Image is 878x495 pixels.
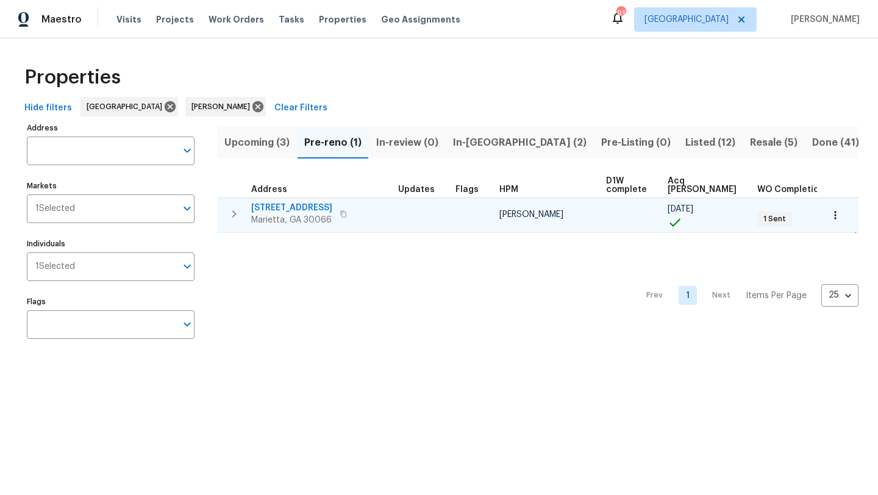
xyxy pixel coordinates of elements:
[269,97,332,119] button: Clear Filters
[758,214,791,224] span: 1 Sent
[319,13,366,26] span: Properties
[601,134,671,151] span: Pre-Listing (0)
[179,142,196,159] button: Open
[757,185,824,194] span: WO Completion
[179,258,196,275] button: Open
[644,13,729,26] span: [GEOGRAPHIC_DATA]
[398,185,435,194] span: Updates
[616,7,625,20] div: 91
[20,97,77,119] button: Hide filters
[156,13,194,26] span: Projects
[251,214,332,226] span: Marietta, GA 30066
[381,13,460,26] span: Geo Assignments
[116,13,141,26] span: Visits
[453,134,587,151] span: In-[GEOGRAPHIC_DATA] (2)
[821,279,858,311] div: 25
[27,240,195,247] label: Individuals
[304,134,362,151] span: Pre-reno (1)
[35,204,75,214] span: 1 Selected
[209,13,264,26] span: Work Orders
[668,177,737,194] span: Acq [PERSON_NAME]
[27,182,195,190] label: Markets
[606,177,647,194] span: D1W complete
[87,101,167,113] span: [GEOGRAPHIC_DATA]
[27,124,195,132] label: Address
[746,290,807,302] p: Items Per Page
[80,97,178,116] div: [GEOGRAPHIC_DATA]
[41,13,82,26] span: Maestro
[27,298,195,305] label: Flags
[279,15,304,24] span: Tasks
[499,210,563,219] span: [PERSON_NAME]
[812,134,859,151] span: Done (41)
[635,240,858,351] nav: Pagination Navigation
[376,134,438,151] span: In-review (0)
[179,316,196,333] button: Open
[24,71,121,84] span: Properties
[274,101,327,116] span: Clear Filters
[455,185,479,194] span: Flags
[185,97,266,116] div: [PERSON_NAME]
[750,134,798,151] span: Resale (5)
[251,202,332,214] span: [STREET_ADDRESS]
[251,185,287,194] span: Address
[179,200,196,217] button: Open
[679,286,697,305] a: Goto page 1
[668,205,693,213] span: [DATE]
[786,13,860,26] span: [PERSON_NAME]
[499,185,518,194] span: HPM
[685,134,735,151] span: Listed (12)
[191,101,255,113] span: [PERSON_NAME]
[24,101,72,116] span: Hide filters
[224,134,290,151] span: Upcoming (3)
[35,262,75,272] span: 1 Selected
